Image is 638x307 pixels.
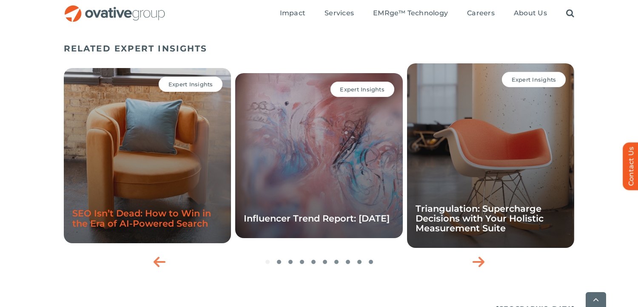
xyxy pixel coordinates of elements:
div: 3 / 10 [407,63,574,248]
span: Careers [467,9,495,17]
span: Go to slide 6 [323,260,327,264]
a: OG_Full_horizontal_RGB [64,4,166,12]
span: EMRge™ Technology [373,9,448,17]
span: Impact [280,9,305,17]
div: 1 / 10 [64,63,231,248]
span: Go to slide 8 [346,260,350,264]
a: Services [325,9,354,18]
div: Next slide [468,251,489,273]
span: Go to slide 4 [300,260,304,264]
span: Go to slide 2 [277,260,281,264]
span: Go to slide 1 [265,260,270,264]
span: About Us [514,9,547,17]
span: Go to slide 3 [288,260,293,264]
div: Previous slide [149,251,170,273]
a: Triangulation: Supercharge Decisions with Your Holistic Measurement Suite [416,203,544,233]
div: 2 / 10 [235,63,402,248]
a: SEO Isn’t Dead: How to Win in the Era of AI-Powered Search [72,208,211,228]
span: Go to slide 10 [369,260,373,264]
span: Go to slide 5 [311,260,316,264]
a: About Us [514,9,547,18]
a: Impact [280,9,305,18]
span: Services [325,9,354,17]
h5: RELATED EXPERT INSIGHTS [64,43,574,54]
a: Influencer Trend Report: [DATE] [244,213,390,224]
a: Careers [467,9,495,18]
span: Go to slide 7 [334,260,339,264]
a: Search [566,9,574,18]
a: EMRge™ Technology [373,9,448,18]
span: Go to slide 9 [357,260,362,264]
